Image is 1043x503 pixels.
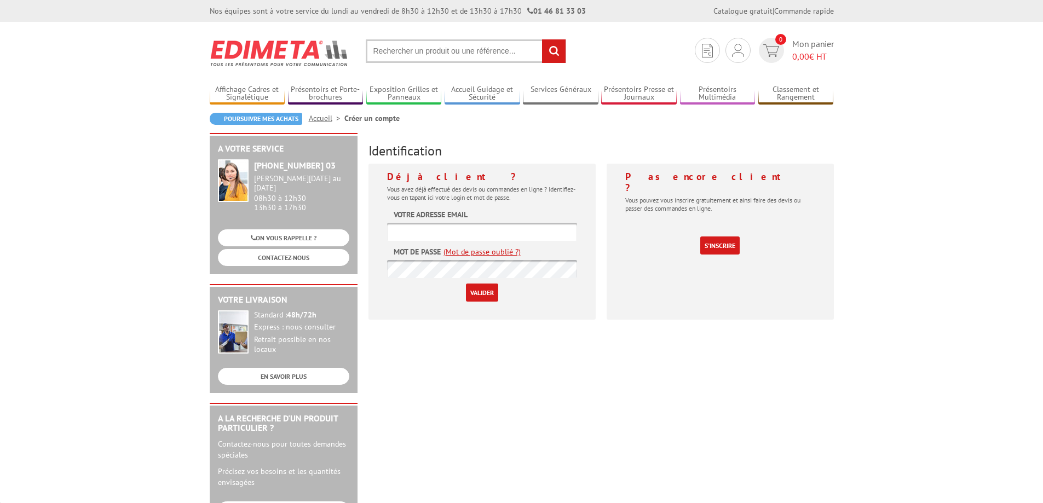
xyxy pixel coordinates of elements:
div: [PERSON_NAME][DATE] au [DATE] [254,174,349,193]
strong: 01 46 81 33 03 [527,6,586,16]
input: Valider [466,284,498,302]
span: 0 [775,34,786,45]
a: Présentoirs et Porte-brochures [288,85,364,103]
a: Accueil Guidage et Sécurité [445,85,520,103]
a: Services Généraux [523,85,598,103]
a: Commande rapide [774,6,834,16]
span: € HT [792,50,834,63]
h4: Déjà client ? [387,171,577,182]
h2: Votre livraison [218,295,349,305]
div: 08h30 à 12h30 13h30 à 17h30 [254,174,349,212]
a: EN SAVOIR PLUS [218,368,349,385]
span: 0,00 [792,51,809,62]
img: devis rapide [763,44,779,57]
a: Présentoirs Multimédia [680,85,756,103]
a: devis rapide 0 Mon panier 0,00€ HT [756,38,834,63]
a: Exposition Grilles et Panneaux [366,85,442,103]
p: Vous avez déjà effectué des devis ou commandes en ligne ? Identifiez-vous en tapant ici votre log... [387,185,577,201]
p: Vous pouvez vous inscrire gratuitement et ainsi faire des devis ou passer des commandes en ligne. [625,196,815,212]
strong: 48h/72h [287,310,316,320]
h3: Identification [368,144,834,158]
li: Créer un compte [344,113,400,124]
div: | [713,5,834,16]
img: Edimeta [210,33,349,73]
div: Nos équipes sont à votre service du lundi au vendredi de 8h30 à 12h30 et de 13h30 à 17h30 [210,5,586,16]
a: Catalogue gratuit [713,6,773,16]
a: Accueil [309,113,344,123]
div: Express : nous consulter [254,322,349,332]
img: widget-livraison.jpg [218,310,249,354]
a: ON VOUS RAPPELLE ? [218,229,349,246]
input: rechercher [542,39,566,63]
a: (Mot de passe oublié ?) [443,246,521,257]
a: Affichage Cadres et Signalétique [210,85,285,103]
p: Contactez-nous pour toutes demandes spéciales [218,438,349,460]
strong: [PHONE_NUMBER] 03 [254,160,336,171]
a: CONTACTEZ-NOUS [218,249,349,266]
a: Classement et Rangement [758,85,834,103]
span: Mon panier [792,38,834,63]
a: Présentoirs Presse et Journaux [601,85,677,103]
div: Retrait possible en nos locaux [254,335,349,355]
label: Votre adresse email [394,209,468,220]
img: widget-service.jpg [218,159,249,202]
div: Standard : [254,310,349,320]
img: devis rapide [702,44,713,57]
h4: Pas encore client ? [625,171,815,193]
h2: A votre service [218,144,349,154]
h2: A la recherche d'un produit particulier ? [218,414,349,433]
label: Mot de passe [394,246,441,257]
p: Précisez vos besoins et les quantités envisagées [218,466,349,488]
img: devis rapide [732,44,744,57]
a: Poursuivre mes achats [210,113,302,125]
a: S'inscrire [700,236,740,255]
input: Rechercher un produit ou une référence... [366,39,566,63]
